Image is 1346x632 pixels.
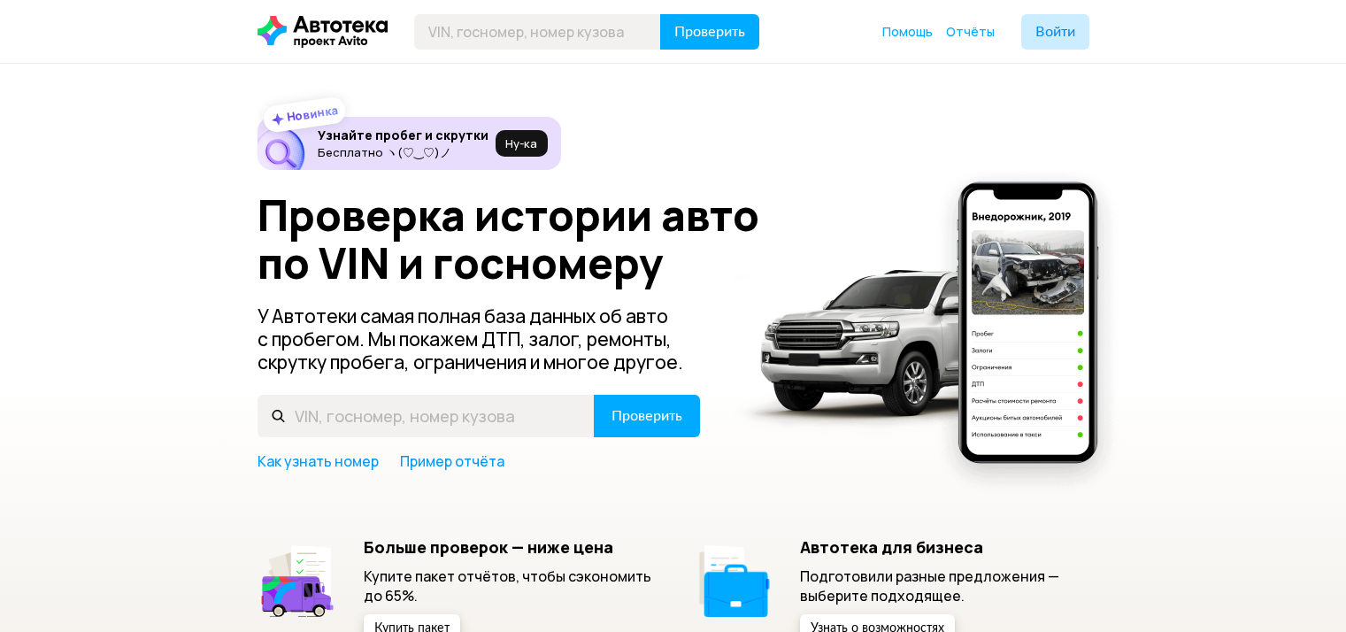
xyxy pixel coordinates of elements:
button: Проверить [660,14,759,50]
p: Купите пакет отчётов, чтобы сэкономить до 65%. [364,566,653,605]
strong: Новинка [285,102,339,125]
a: Отчёты [946,23,995,41]
h1: Проверка истории авто по VIN и госномеру [258,191,786,287]
span: Проверить [674,25,745,39]
h5: Больше проверок — ниже цена [364,537,653,557]
a: Пример отчёта [400,451,504,471]
span: Помощь [882,23,933,40]
input: VIN, госномер, номер кузова [258,395,595,437]
span: Ну‑ка [505,136,537,150]
a: Как узнать номер [258,451,379,471]
p: Бесплатно ヽ(♡‿♡)ノ [318,145,488,159]
a: Помощь [882,23,933,41]
span: Войти [1035,25,1075,39]
input: VIN, госномер, номер кузова [414,14,661,50]
h6: Узнайте пробег и скрутки [318,127,488,143]
p: У Автотеки самая полная база данных об авто с пробегом. Мы покажем ДТП, залог, ремонты, скрутку п... [258,304,702,374]
button: Войти [1021,14,1089,50]
span: Отчёты [946,23,995,40]
span: Проверить [611,409,682,423]
button: Проверить [594,395,700,437]
p: Подготовили разные предложения — выберите подходящее. [800,566,1089,605]
h5: Автотека для бизнеса [800,537,1089,557]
